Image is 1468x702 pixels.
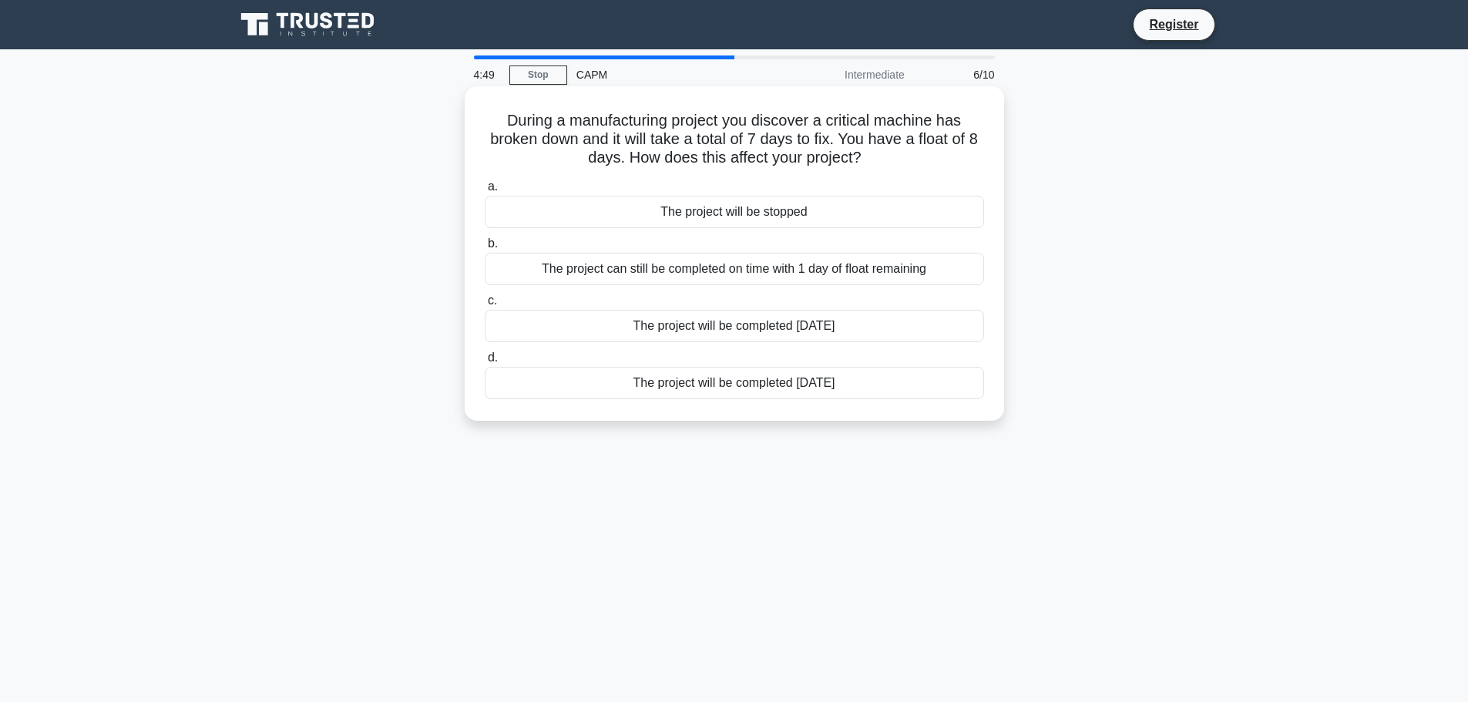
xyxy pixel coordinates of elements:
h5: During a manufacturing project you discover a critical machine has broken down and it will take a... [483,111,986,168]
div: The project will be completed [DATE] [485,367,984,399]
span: b. [488,237,498,250]
div: The project can still be completed on time with 1 day of float remaining [485,253,984,285]
div: Intermediate [779,59,914,90]
span: c. [488,294,497,307]
div: 4:49 [465,59,509,90]
div: CAPM [567,59,779,90]
a: Stop [509,65,567,85]
div: 6/10 [914,59,1004,90]
span: a. [488,180,498,193]
div: The project will be completed [DATE] [485,310,984,342]
div: The project will be stopped [485,196,984,228]
a: Register [1140,15,1208,34]
span: d. [488,351,498,364]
